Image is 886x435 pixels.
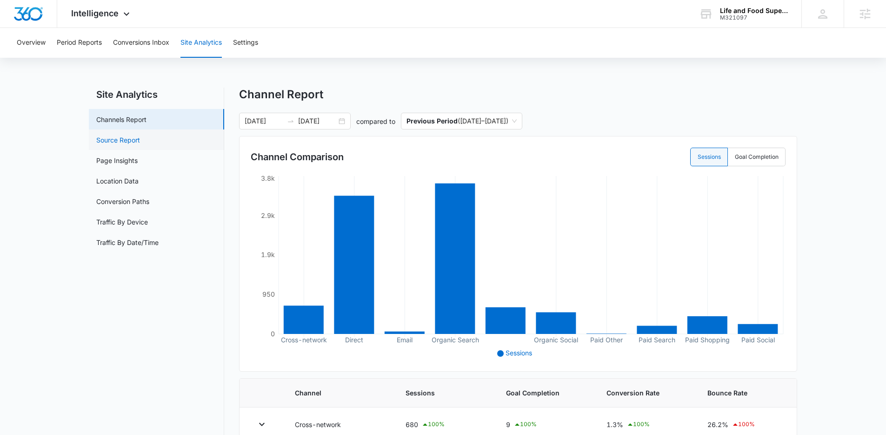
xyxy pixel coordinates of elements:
[26,15,46,22] div: v 4.0.25
[732,419,755,430] div: 100 %
[113,28,169,58] button: Conversions Inbox
[15,24,22,32] img: website_grey.svg
[720,14,788,21] div: account id
[239,88,323,102] h1: Channel Report
[57,28,102,58] button: Period Reports
[432,336,479,344] tspan: Organic Search
[261,211,275,219] tspan: 2.9k
[626,419,650,430] div: 100 %
[421,419,445,430] div: 100 %
[295,388,383,398] span: Channel
[406,419,484,430] div: 680
[397,336,413,344] tspan: Email
[606,388,685,398] span: Conversion Rate
[15,15,22,22] img: logo_orange.svg
[639,336,675,344] tspan: Paid Search
[71,8,119,18] span: Intelligence
[262,290,275,298] tspan: 950
[89,88,224,102] h2: Site Analytics
[281,336,327,344] tspan: Cross-network
[251,150,344,164] h3: Channel Comparison
[345,336,363,344] tspan: Direct
[96,156,138,165] a: Page Insights
[406,388,484,398] span: Sessions
[96,176,139,186] a: Location Data
[24,24,102,32] div: Domain: [DOMAIN_NAME]
[356,116,395,126] p: compared to
[287,117,294,125] span: to
[233,28,258,58] button: Settings
[245,116,283,126] input: Start date
[685,336,730,344] tspan: Paid Shopping
[506,349,532,357] span: Sessions
[707,388,782,398] span: Bounce Rate
[93,54,100,61] img: tab_keywords_by_traffic_grey.svg
[298,116,337,126] input: End date
[254,417,269,432] button: Toggle Row Expanded
[534,336,578,344] tspan: Organic Social
[741,336,775,344] tspan: Paid Social
[25,54,33,61] img: tab_domain_overview_orange.svg
[271,330,275,338] tspan: 0
[707,419,782,430] div: 26.2%
[261,174,275,182] tspan: 3.8k
[103,55,157,61] div: Keywords by Traffic
[506,388,584,398] span: Goal Completion
[96,238,159,247] a: Traffic By Date/Time
[728,148,786,166] label: Goal Completion
[513,419,537,430] div: 100 %
[287,117,294,125] span: swap-right
[406,117,458,125] p: Previous Period
[96,217,148,227] a: Traffic By Device
[96,135,140,145] a: Source Report
[96,115,147,124] a: Channels Report
[590,336,623,344] tspan: Paid Other
[506,419,584,430] div: 9
[606,419,685,430] div: 1.3%
[96,197,149,206] a: Conversion Paths
[720,7,788,14] div: account name
[690,148,728,166] label: Sessions
[261,251,275,258] tspan: 1.9k
[35,55,83,61] div: Domain Overview
[406,113,517,129] span: ( [DATE] – [DATE] )
[180,28,222,58] button: Site Analytics
[17,28,46,58] button: Overview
